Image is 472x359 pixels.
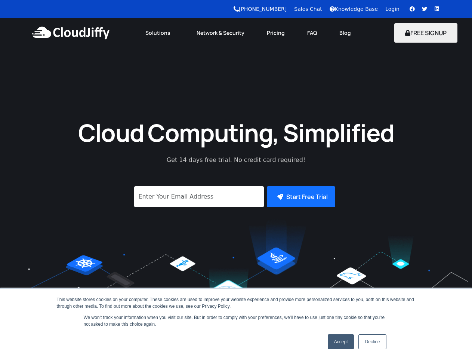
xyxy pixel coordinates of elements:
[57,296,416,310] div: This website stores cookies on your computer. These cookies are used to improve your website expe...
[294,6,322,12] a: Sales Chat
[328,334,354,349] a: Accept
[328,25,362,41] a: Blog
[394,23,457,43] button: FREE SIGNUP
[385,6,399,12] a: Login
[68,117,404,148] h1: Cloud Computing, Simplified
[134,25,185,41] a: Solutions
[296,25,328,41] a: FAQ
[185,25,256,41] a: Network & Security
[330,6,378,12] a: Knowledge Base
[234,6,287,12] a: [PHONE_NUMBER]
[84,314,389,328] p: We won't track your information when you visit our site. But in order to comply with your prefere...
[394,29,457,37] a: FREE SIGNUP
[256,25,296,41] a: Pricing
[134,186,264,207] input: Enter Your Email Address
[133,156,339,165] p: Get 14 days free trial. No credit card required!
[267,186,335,207] button: Start Free Trial
[358,334,386,349] a: Decline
